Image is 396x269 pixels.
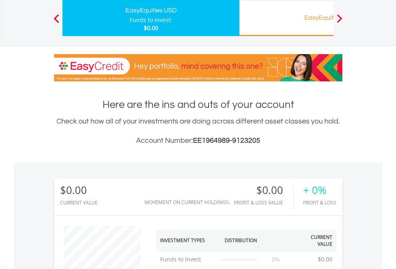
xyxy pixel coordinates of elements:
[225,237,257,244] div: Distribution
[193,137,260,144] span: EE1964989-9123205
[54,54,342,81] img: EasyCredit Promotion Banner
[130,16,172,24] div: Funds to invest:
[332,18,348,26] button: Next
[67,5,235,16] div: EasyEquities USD
[54,116,342,146] div: Check out how all of your investments are doing across different asset classes you hold.
[314,251,336,267] td: $0.00
[234,200,293,205] div: Profit & Loss Value
[156,230,216,251] th: Investment Types
[144,24,158,32] span: $0.00
[60,184,98,196] div: $0.00
[303,184,336,196] div: + 0%
[156,251,216,267] td: Funds to Invest
[291,230,336,251] th: Current Value
[261,251,291,267] td: 0%
[54,135,342,146] h3: Account Number:
[234,184,293,196] div: $0.00
[145,200,230,205] div: Movement on Current Holdings:
[48,18,64,26] button: Previous
[54,97,342,112] h1: Here are the ins and outs of your account
[60,200,98,205] div: CURRENT VALUE
[303,200,336,205] div: Profit & Loss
